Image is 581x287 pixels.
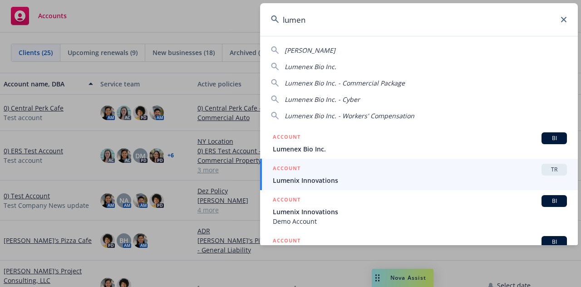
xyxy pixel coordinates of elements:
span: BI [545,238,563,246]
h5: ACCOUNT [273,195,300,206]
span: [PERSON_NAME] [285,46,335,55]
a: ACCOUNTTRLumenix Innovations [260,159,578,190]
a: ACCOUNTBI [260,231,578,262]
span: Lumenex Bio Inc. - Workers' Compensation [285,111,414,120]
a: ACCOUNTBILumenix InnovationsDemo Account [260,190,578,231]
span: Demo Account [273,217,567,226]
span: BI [545,134,563,142]
span: Lumenex Bio Inc. [285,62,336,71]
h5: ACCOUNT [273,236,300,247]
h5: ACCOUNT [273,132,300,143]
h5: ACCOUNT [273,164,300,175]
span: Lumenix Innovations [273,176,567,185]
span: Lumenex Bio Inc. - Cyber [285,95,360,104]
input: Search... [260,3,578,36]
a: ACCOUNTBILumenex Bio Inc. [260,127,578,159]
span: Lumenix Innovations [273,207,567,217]
span: TR [545,166,563,174]
span: Lumenex Bio Inc. [273,144,567,154]
span: BI [545,197,563,205]
span: Lumenex Bio Inc. - Commercial Package [285,79,405,87]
